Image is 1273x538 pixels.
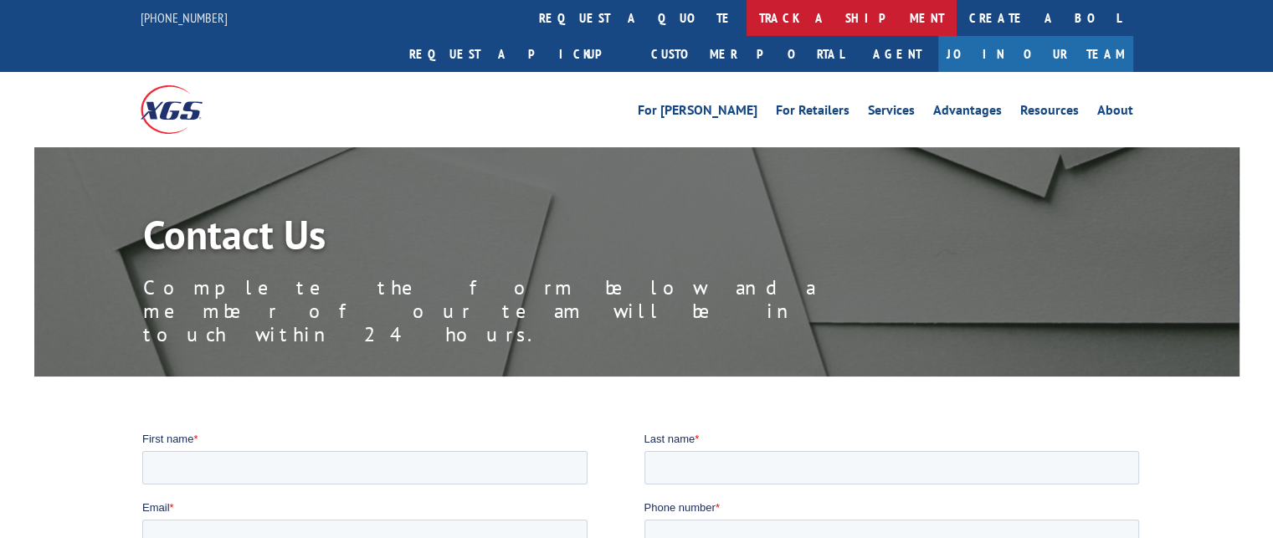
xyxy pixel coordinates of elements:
[397,36,639,72] a: Request a pickup
[141,9,228,26] a: [PHONE_NUMBER]
[856,36,938,72] a: Agent
[502,70,573,83] span: Phone number
[933,104,1002,122] a: Advantages
[776,104,850,122] a: For Retailers
[521,166,603,178] span: Contact by Email
[639,36,856,72] a: Customer Portal
[143,214,896,263] h1: Contact Us
[1020,104,1079,122] a: Resources
[521,188,608,201] span: Contact by Phone
[506,187,517,198] input: Contact by Phone
[938,36,1133,72] a: Join Our Team
[1097,104,1133,122] a: About
[638,104,757,122] a: For [PERSON_NAME]
[502,2,553,14] span: Last name
[143,276,896,346] p: Complete the form below and a member of our team will be in touch within 24 hours.
[506,165,517,176] input: Contact by Email
[502,139,596,151] span: Contact Preference
[868,104,915,122] a: Services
